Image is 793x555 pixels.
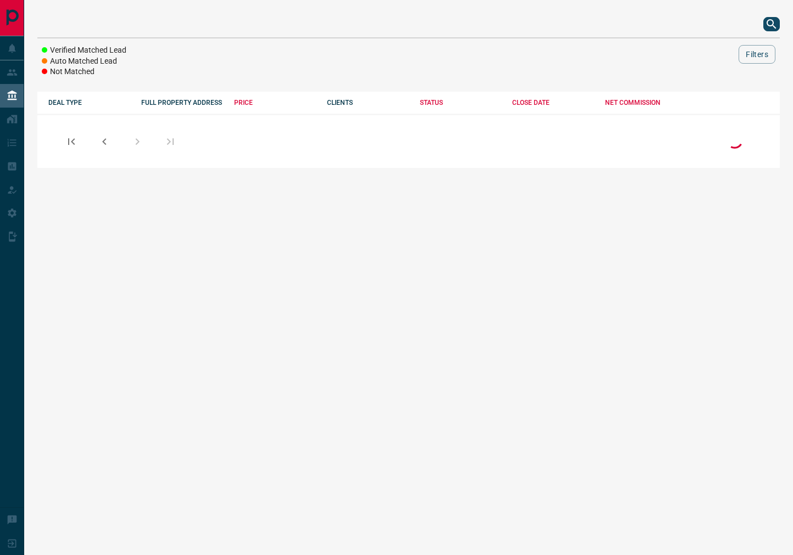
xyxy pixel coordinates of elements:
div: FULL PROPERTY ADDRESS [141,99,223,106]
div: Loading [724,130,746,153]
li: Verified Matched Lead [42,45,126,56]
button: Filters [739,45,775,64]
div: PRICE [234,99,316,106]
div: CLOSE DATE [512,99,594,106]
button: search button [763,17,780,31]
li: Auto Matched Lead [42,56,126,67]
div: DEAL TYPE [48,99,130,106]
li: Not Matched [42,66,126,77]
div: STATUS [420,99,502,106]
div: NET COMMISSION [605,99,687,106]
div: CLIENTS [327,99,409,106]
